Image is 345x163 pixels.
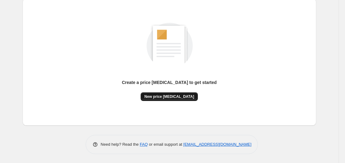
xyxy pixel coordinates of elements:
span: New price [MEDICAL_DATA] [144,94,194,99]
button: New price [MEDICAL_DATA] [141,92,198,101]
span: or email support at [148,142,183,147]
a: FAQ [140,142,148,147]
span: Need help? Read the [101,142,140,147]
p: Create a price [MEDICAL_DATA] to get started [122,79,217,86]
a: [EMAIL_ADDRESS][DOMAIN_NAME] [183,142,251,147]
